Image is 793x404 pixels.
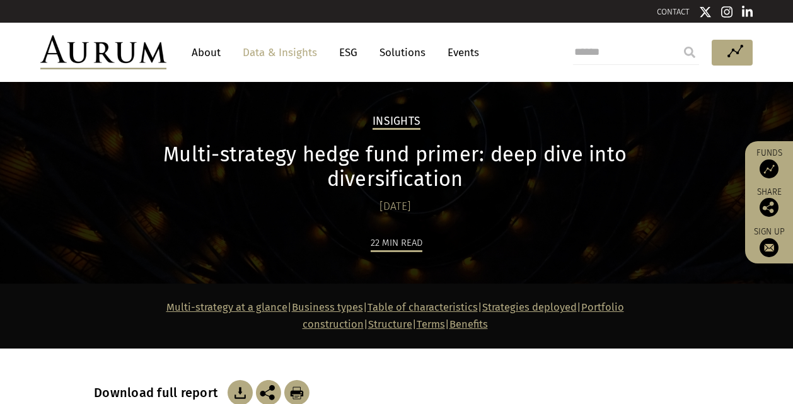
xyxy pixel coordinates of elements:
[751,188,787,217] div: Share
[760,198,779,217] img: Share this post
[166,301,624,330] strong: | | | | | |
[373,41,432,64] a: Solutions
[94,385,224,400] h3: Download full report
[94,198,696,216] div: [DATE]
[721,6,732,18] img: Instagram icon
[677,40,702,65] input: Submit
[445,318,449,330] strong: |
[94,142,696,192] h1: Multi-strategy hedge fund primer: deep dive into diversification
[751,147,787,178] a: Funds
[166,301,287,313] a: Multi-strategy at a glance
[482,301,577,313] a: Strategies deployed
[185,41,227,64] a: About
[371,235,422,252] div: 22 min read
[742,6,753,18] img: Linkedin icon
[417,318,445,330] a: Terms
[373,115,420,130] h2: Insights
[760,238,779,257] img: Sign up to our newsletter
[368,301,478,313] a: Table of characteristics
[657,7,690,16] a: CONTACT
[368,318,412,330] a: Structure
[760,159,779,178] img: Access Funds
[699,6,712,18] img: Twitter icon
[236,41,323,64] a: Data & Insights
[441,41,479,64] a: Events
[40,35,166,69] img: Aurum
[333,41,364,64] a: ESG
[292,301,363,313] a: Business types
[449,318,488,330] a: Benefits
[751,226,787,257] a: Sign up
